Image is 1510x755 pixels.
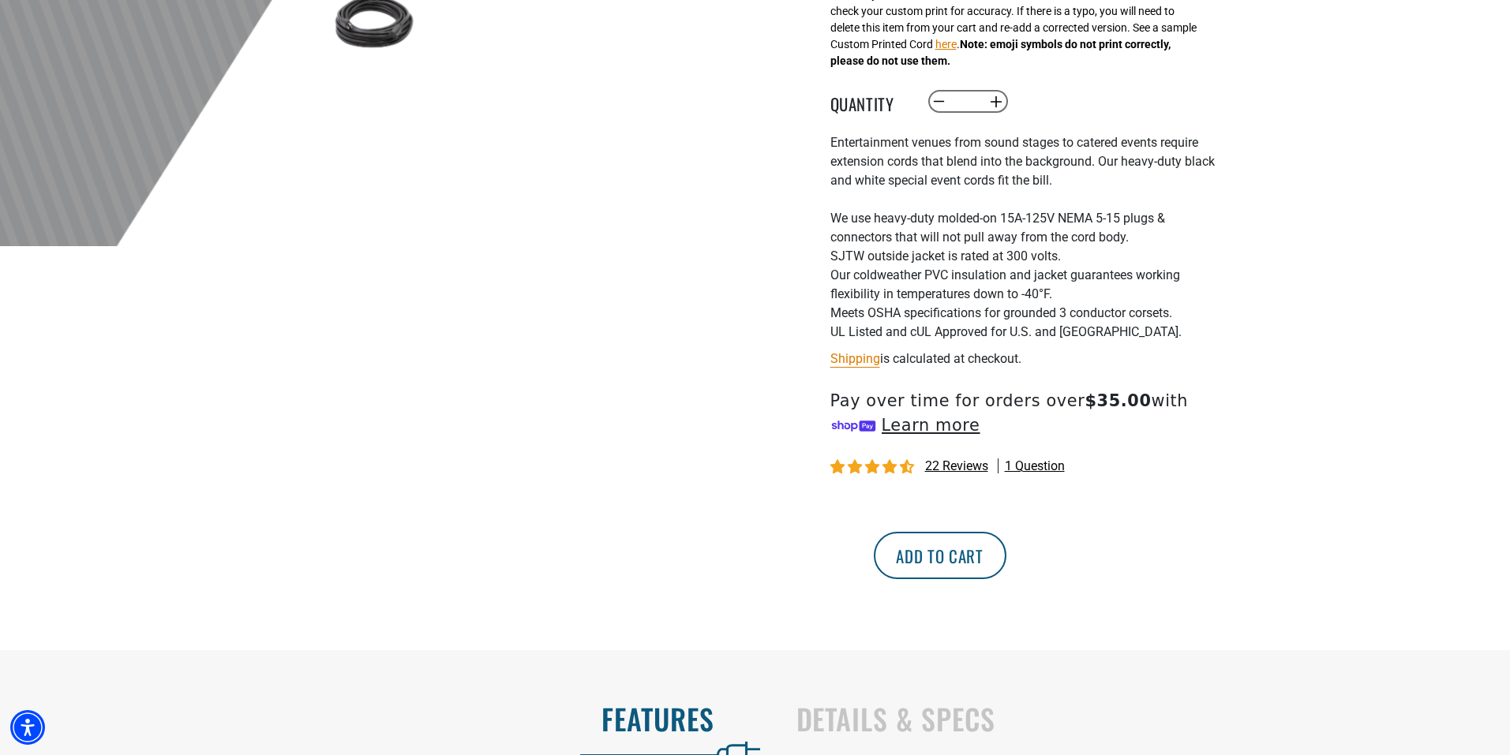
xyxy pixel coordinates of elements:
li: Meets OSHA specifications for grounded 3 conductor corsets. [830,304,1217,323]
span: 4.68 stars [830,460,917,475]
button: here [935,36,957,53]
div: is calculated at checkout. [830,348,1217,369]
span: 22 reviews [925,458,988,473]
div: Entertainment venues from sound stages to catered events require extension cords that blend into ... [830,133,1217,342]
h2: Features [33,702,714,735]
div: Accessibility Menu [10,710,45,745]
label: Quantity [830,92,909,112]
li: UL Listed and cUL Approved for U.S. and [GEOGRAPHIC_DATA]. [830,323,1217,342]
span: 1 question [1005,458,1065,475]
strong: Note: emoji symbols do not print correctly, please do not use them. [830,38,1171,67]
li: Our coldweather PVC insulation and jacket guarantees working flexibility in temperatures down to ... [830,266,1217,304]
li: We use heavy-duty molded-on 15A-125V NEMA 5-15 plugs & connectors that will not pull away from th... [830,209,1217,247]
button: Add to cart [874,532,1006,579]
h2: Details & Specs [796,702,1478,735]
li: SJTW outside jacket is rated at 300 volts. [830,247,1217,266]
a: Shipping [830,351,880,366]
